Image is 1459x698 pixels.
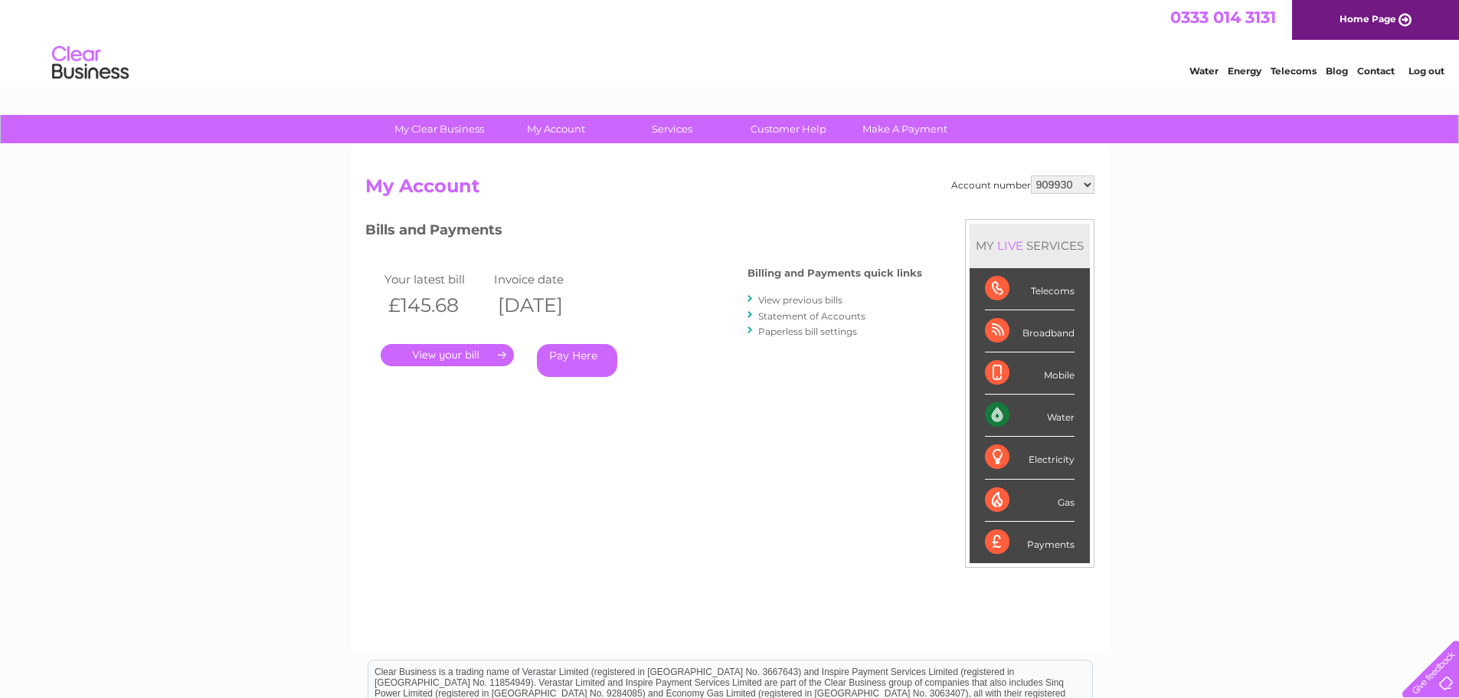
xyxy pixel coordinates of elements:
[490,269,600,290] td: Invoice date
[1170,8,1276,27] a: 0333 014 3131
[725,115,852,143] a: Customer Help
[985,268,1075,310] div: Telecoms
[951,175,1094,194] div: Account number
[1357,65,1395,77] a: Contact
[51,40,129,87] img: logo.png
[381,290,491,321] th: £145.68
[368,8,1092,74] div: Clear Business is a trading name of Verastar Limited (registered in [GEOGRAPHIC_DATA] No. 3667643...
[376,115,502,143] a: My Clear Business
[492,115,619,143] a: My Account
[1271,65,1317,77] a: Telecoms
[985,437,1075,479] div: Electricity
[1228,65,1261,77] a: Energy
[970,224,1090,267] div: MY SERVICES
[1326,65,1348,77] a: Blog
[381,269,491,290] td: Your latest bill
[758,310,865,322] a: Statement of Accounts
[842,115,968,143] a: Make A Payment
[365,219,922,246] h3: Bills and Payments
[490,290,600,321] th: [DATE]
[994,238,1026,253] div: LIVE
[985,522,1075,563] div: Payments
[365,175,1094,205] h2: My Account
[758,294,842,306] a: View previous bills
[1408,65,1444,77] a: Log out
[985,352,1075,395] div: Mobile
[985,480,1075,522] div: Gas
[985,310,1075,352] div: Broadband
[1189,65,1219,77] a: Water
[985,395,1075,437] div: Water
[609,115,735,143] a: Services
[381,344,514,366] a: .
[537,344,617,377] a: Pay Here
[747,267,922,279] h4: Billing and Payments quick links
[758,326,857,337] a: Paperless bill settings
